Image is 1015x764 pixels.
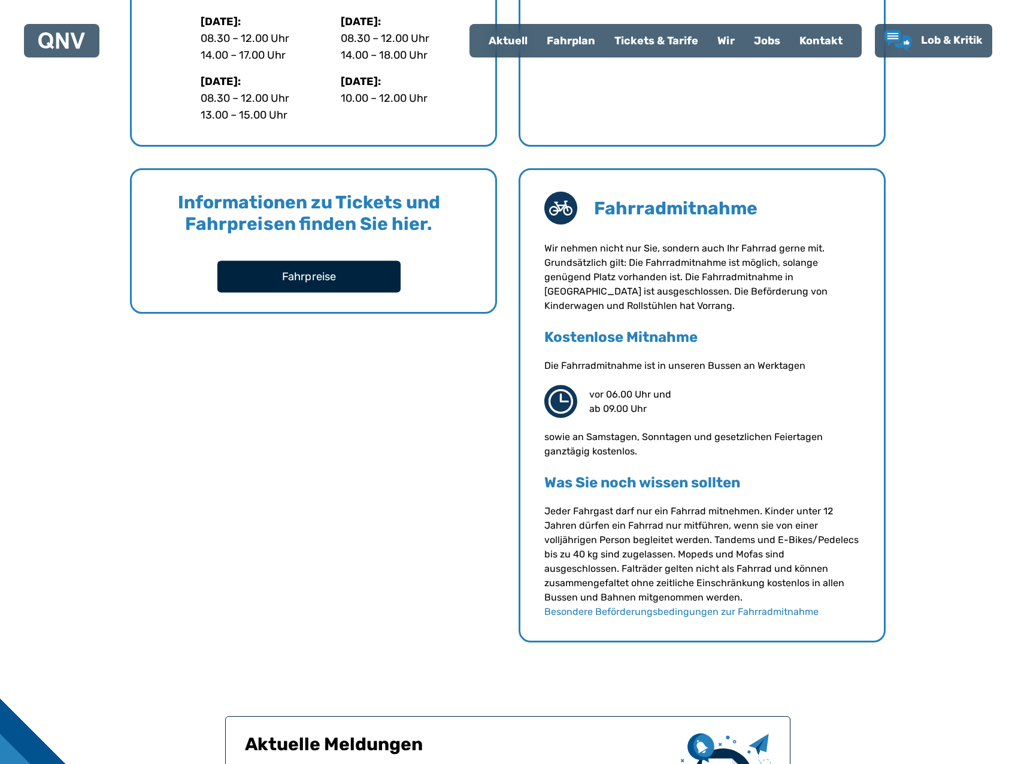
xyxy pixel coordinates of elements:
[201,73,331,90] p: [DATE]:
[341,13,471,30] p: [DATE]:
[884,30,983,51] a: Lob & Kritik
[544,359,860,373] div: Die Fahrradmitnahme ist in unseren Bussen an Werktagen
[790,25,852,56] a: Kontakt
[341,73,471,90] p: [DATE]:
[341,30,471,63] p: 08.30 – 12.00 Uhr 14.00 – 18.00 Uhr
[544,473,860,492] h4: Was Sie noch wissen sollten
[201,90,331,123] p: 08.30 – 12.00 Uhr 13.00 – 15.00 Uhr
[537,25,605,56] a: Fahrplan
[708,25,744,56] a: Wir
[544,328,860,347] h4: Kostenlose Mitnahme
[341,90,471,107] p: 10.00 – 12.00 Uhr
[201,13,331,30] p: [DATE]:
[605,25,708,56] a: Tickets & Tarife
[589,387,720,416] p: vor 06.00 Uhr und ab 09.00 Uhr
[38,32,85,49] img: QNV Logo
[921,34,983,47] span: Lob & Kritik
[544,241,860,313] section: Wir nehmen nicht nur Sie, sondern auch Ihr Fahrrad gerne mit. Grundsätzlich gilt: Die Fahrradmitn...
[594,198,860,219] h4: Fahrradmitnahme
[479,25,537,56] a: Aktuell
[544,606,819,617] a: Besondere Beförderungsbedingungen zur Fahrradmitnahme
[148,192,470,235] h4: Informationen zu Tickets und Fahrpreisen finden Sie hier.
[219,261,399,292] a: Fahrpreise
[201,30,331,63] p: 08.30 – 12.00 Uhr 14.00 – 17.00 Uhr
[544,504,860,619] div: Jeder Fahrgast darf nur ein Fahrrad mitnehmen. Kinder unter 12 Jahren dürfen ein Fahrrad nur mitf...
[544,430,860,459] div: sowie an Samstagen, Sonntagen und gesetzlichen Feiertagen ganztägig kostenlos.
[217,260,401,292] button: Fahrpreise
[744,25,790,56] a: Jobs
[245,733,671,763] h1: Aktuelle Meldungen
[38,29,85,53] a: QNV Logo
